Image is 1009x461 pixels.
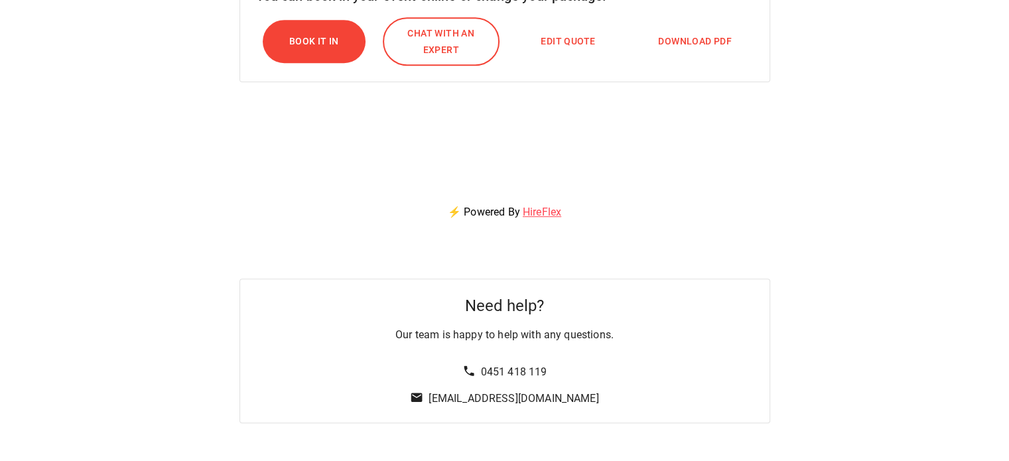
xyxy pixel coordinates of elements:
a: [EMAIL_ADDRESS][DOMAIN_NAME] [429,392,598,405]
h5: Need help? [465,295,544,316]
span: Chat with an expert [397,25,485,58]
span: Book it In [289,33,339,50]
button: Book it In [263,20,366,63]
p: ⚡ Powered By [432,188,577,236]
p: 0451 418 119 [481,364,547,380]
button: Chat with an expert [383,17,500,66]
span: Edit Quote [541,33,595,50]
p: Our team is happy to help with any questions. [395,327,614,343]
button: Download PDF [645,27,745,56]
button: Edit Quote [527,27,608,56]
a: HireFlex [523,206,561,218]
span: Download PDF [658,33,732,50]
